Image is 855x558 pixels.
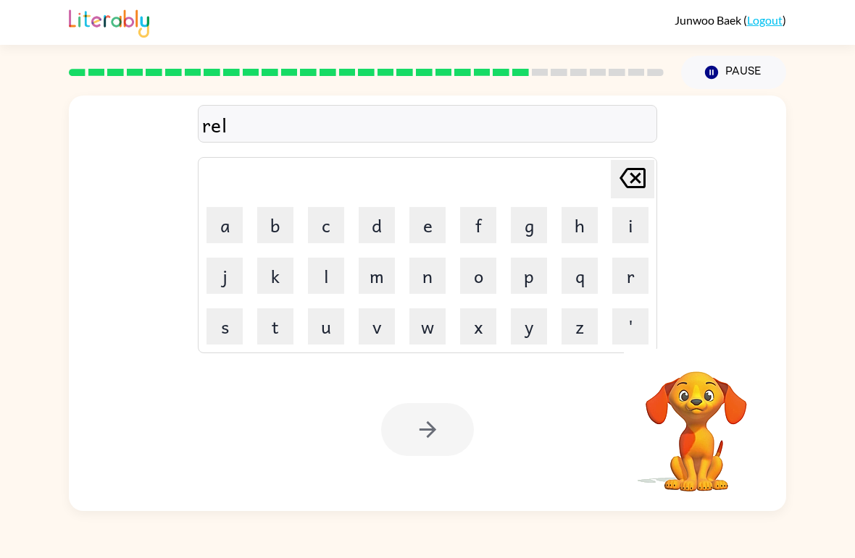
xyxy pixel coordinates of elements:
[511,308,547,344] button: y
[409,207,446,243] button: e
[308,207,344,243] button: c
[460,308,496,344] button: x
[202,109,653,140] div: rel
[359,258,395,294] button: m
[675,13,743,27] span: Junwoo Baek
[511,258,547,294] button: p
[460,207,496,243] button: f
[562,308,598,344] button: z
[624,349,769,494] video: Your browser must support playing .mp4 files to use Literably. Please try using another browser.
[69,6,149,38] img: Literably
[747,13,783,27] a: Logout
[612,258,648,294] button: r
[207,207,243,243] button: a
[562,207,598,243] button: h
[257,308,293,344] button: t
[257,258,293,294] button: k
[681,56,786,89] button: Pause
[308,258,344,294] button: l
[359,207,395,243] button: d
[562,258,598,294] button: q
[612,308,648,344] button: '
[359,308,395,344] button: v
[308,308,344,344] button: u
[460,258,496,294] button: o
[207,258,243,294] button: j
[409,308,446,344] button: w
[409,258,446,294] button: n
[207,308,243,344] button: s
[612,207,648,243] button: i
[511,207,547,243] button: g
[257,207,293,243] button: b
[675,13,786,27] div: ( )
